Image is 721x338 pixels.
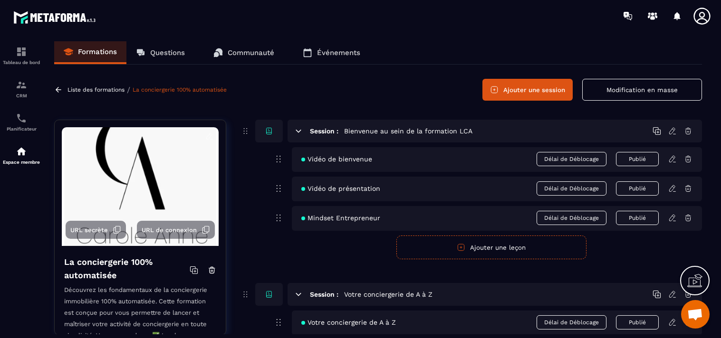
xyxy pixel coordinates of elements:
[301,185,380,192] span: Vidéo de présentation
[2,139,40,172] a: automationsautomationsEspace membre
[2,60,40,65] p: Tableau de bord
[150,48,185,57] p: Questions
[582,79,702,101] button: Modification en masse
[16,113,27,124] img: scheduler
[127,85,130,94] span: /
[537,181,606,196] span: Délai de Déblocage
[2,72,40,105] a: formationformationCRM
[396,235,586,259] button: Ajouter une leçon
[482,79,573,101] button: Ajouter une session
[537,211,606,225] span: Délai de Déblocage
[133,86,227,93] a: La conciergerie 100% automatisée
[2,160,40,165] p: Espace membre
[54,41,126,64] a: Formations
[142,226,197,234] span: URL de connexion
[137,221,215,239] button: URL de connexion
[301,319,396,326] span: Votre conciergerie de A à Z
[293,41,370,64] a: Événements
[616,152,659,166] button: Publié
[16,46,27,57] img: formation
[537,315,606,329] span: Délai de Déblocage
[301,155,372,163] span: Vidéo de bienvenue
[2,105,40,139] a: schedulerschedulerPlanificateur
[616,211,659,225] button: Publié
[228,48,274,57] p: Communauté
[616,181,659,196] button: Publié
[2,39,40,72] a: formationformationTableau de bord
[2,93,40,98] p: CRM
[2,126,40,131] p: Planificateur
[344,290,433,299] h5: Votre conciergerie de A à Z
[126,41,194,64] a: Questions
[310,291,338,298] h6: Session :
[616,315,659,329] button: Publié
[13,9,99,26] img: logo
[67,86,125,93] a: Liste des formations
[64,255,190,282] h4: La conciergerie 100% automatisée
[16,79,27,91] img: formation
[62,127,219,246] img: background
[70,226,108,234] span: URL secrète
[317,48,360,57] p: Événements
[344,126,472,136] h5: Bienvenue au sein de la formation LCA
[681,300,710,329] div: Ouvrir le chat
[66,221,126,239] button: URL secrète
[537,152,606,166] span: Délai de Déblocage
[301,214,380,222] span: Mindset Entrepreneur
[78,47,117,56] p: Formations
[204,41,284,64] a: Communauté
[310,127,338,135] h6: Session :
[16,146,27,157] img: automations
